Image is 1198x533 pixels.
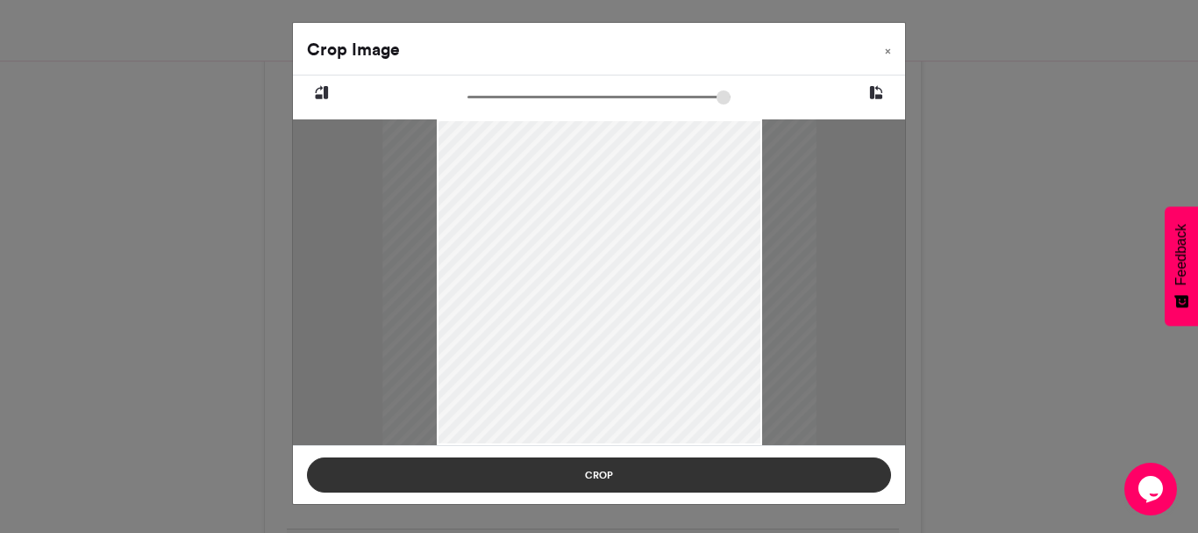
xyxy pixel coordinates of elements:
button: Close [871,23,905,72]
span: × [885,46,891,56]
h4: Crop Image [307,37,400,62]
button: Crop [307,457,891,493]
button: Feedback - Show survey [1165,206,1198,326]
iframe: chat widget [1124,463,1180,515]
span: Feedback [1173,224,1189,285]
